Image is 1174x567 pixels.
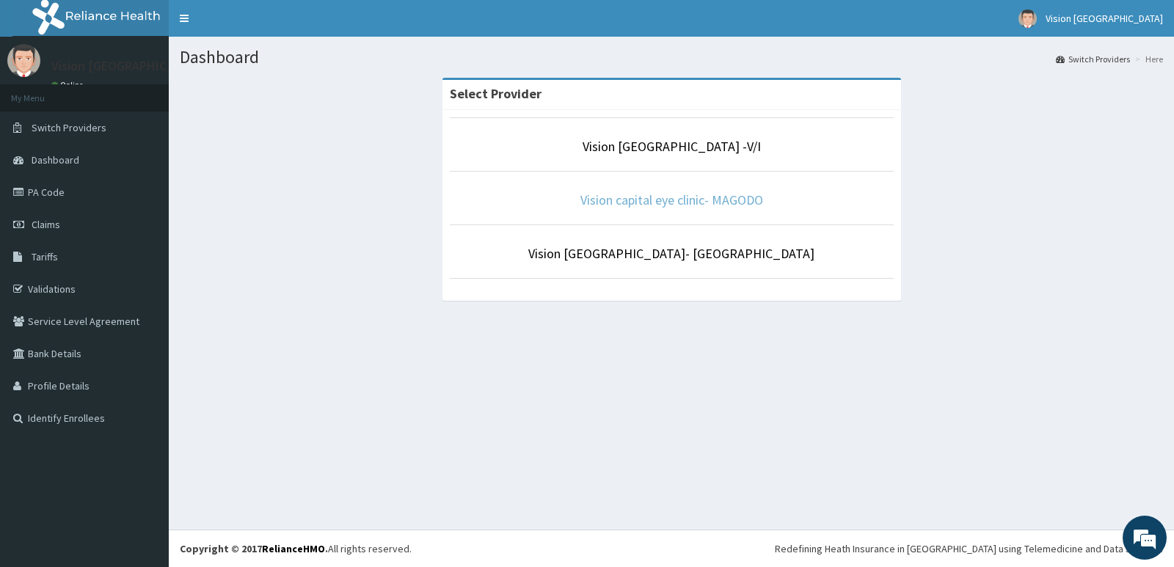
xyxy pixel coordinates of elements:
[1056,53,1130,65] a: Switch Providers
[32,153,79,167] span: Dashboard
[32,121,106,134] span: Switch Providers
[1131,53,1163,65] li: Here
[528,245,814,262] a: Vision [GEOGRAPHIC_DATA]- [GEOGRAPHIC_DATA]
[7,44,40,77] img: User Image
[583,138,761,155] a: Vision [GEOGRAPHIC_DATA] -V/I
[180,48,1163,67] h1: Dashboard
[32,218,60,231] span: Claims
[1046,12,1163,25] span: Vision [GEOGRAPHIC_DATA]
[580,191,763,208] a: Vision capital eye clinic- MAGODO
[51,80,87,90] a: Online
[51,59,209,73] p: Vision [GEOGRAPHIC_DATA]
[450,85,542,102] strong: Select Provider
[262,542,325,555] a: RelianceHMO
[1018,10,1037,28] img: User Image
[169,530,1174,567] footer: All rights reserved.
[180,542,328,555] strong: Copyright © 2017 .
[775,541,1163,556] div: Redefining Heath Insurance in [GEOGRAPHIC_DATA] using Telemedicine and Data Science!
[32,250,58,263] span: Tariffs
